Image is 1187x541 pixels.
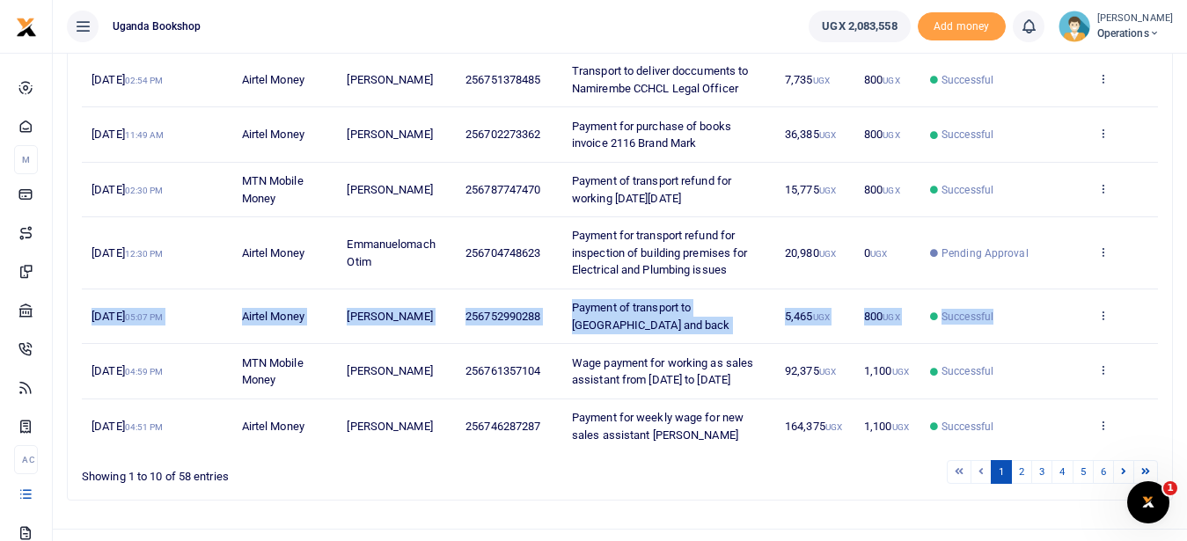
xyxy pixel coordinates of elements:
span: 800 [864,183,900,196]
span: 0 [864,246,887,260]
span: Successful [942,182,993,198]
span: Operations [1097,26,1173,41]
small: UGX [819,186,836,195]
span: [PERSON_NAME] [347,364,432,377]
span: MTN Mobile Money [242,174,304,205]
small: 02:30 PM [125,186,164,195]
a: UGX 2,083,558 [809,11,910,42]
span: 800 [864,310,900,323]
small: UGX [825,422,842,432]
a: Add money [918,18,1006,32]
small: 12:30 PM [125,249,164,259]
li: Wallet ballance [802,11,917,42]
span: Payment for transport refund for inspection of building premises for Electrical and Plumbing issues [572,229,748,276]
small: UGX [892,422,909,432]
span: 164,375 [785,420,842,433]
a: 2 [1011,460,1032,484]
a: 1 [991,460,1012,484]
span: Airtel Money [242,73,304,86]
small: UGX [883,186,899,195]
span: 800 [864,73,900,86]
span: 256761357104 [465,364,540,377]
a: logo-small logo-large logo-large [16,19,37,33]
span: [DATE] [92,420,163,433]
span: 1,100 [864,364,909,377]
span: MTN Mobile Money [242,356,304,387]
small: 04:51 PM [125,422,164,432]
span: Payment of transport refund for working [DATE][DATE] [572,174,731,205]
span: 7,735 [785,73,830,86]
small: UGX [813,76,830,85]
span: [PERSON_NAME] [347,128,432,141]
div: Showing 1 to 10 of 58 entries [82,458,524,486]
span: Pending Approval [942,245,1029,261]
span: 15,775 [785,183,836,196]
small: UGX [819,367,836,377]
small: UGX [883,130,899,140]
span: 5,465 [785,310,830,323]
span: [DATE] [92,128,164,141]
span: Payment for purchase of books invoice 2116 Brand Mark [572,120,731,150]
span: [DATE] [92,246,163,260]
small: UGX [819,130,836,140]
span: Successful [942,127,993,143]
span: Successful [942,72,993,88]
span: 256746287287 [465,420,540,433]
span: Payment for weekly wage for new sales assistant [PERSON_NAME] [572,411,744,442]
span: [PERSON_NAME] [347,420,432,433]
span: 1 [1163,481,1177,495]
li: M [14,145,38,174]
span: Successful [942,309,993,325]
iframe: Intercom live chat [1127,481,1169,523]
small: [PERSON_NAME] [1097,11,1173,26]
small: UGX [819,249,836,259]
span: Airtel Money [242,246,304,260]
span: 256787747470 [465,183,540,196]
small: UGX [883,312,899,322]
li: Ac [14,445,38,474]
span: Airtel Money [242,420,304,433]
small: 04:59 PM [125,367,164,377]
a: 3 [1031,460,1052,484]
a: 6 [1093,460,1114,484]
span: [DATE] [92,73,163,86]
span: Airtel Money [242,310,304,323]
small: 02:54 PM [125,76,164,85]
span: [DATE] [92,183,163,196]
span: 1,100 [864,420,909,433]
span: 36,385 [785,128,836,141]
span: [DATE] [92,364,163,377]
span: Payment of transport to [GEOGRAPHIC_DATA] and back [572,301,730,332]
span: [PERSON_NAME] [347,310,432,323]
span: Emmanuelomach Otim [347,238,435,268]
img: profile-user [1059,11,1090,42]
span: Uganda bookshop [106,18,209,34]
span: 20,980 [785,246,836,260]
span: [PERSON_NAME] [347,183,432,196]
small: UGX [870,249,887,259]
span: Wage payment for working as sales assistant from [DATE] to [DATE] [572,356,753,387]
span: 256702273362 [465,128,540,141]
small: UGX [892,367,909,377]
small: UGX [883,76,899,85]
a: 5 [1073,460,1094,484]
small: UGX [813,312,830,322]
span: 256752990288 [465,310,540,323]
span: 256704748623 [465,246,540,260]
span: Airtel Money [242,128,304,141]
span: [PERSON_NAME] [347,73,432,86]
span: UGX 2,083,558 [822,18,897,35]
span: Successful [942,419,993,435]
small: 11:49 AM [125,130,165,140]
a: 4 [1051,460,1073,484]
span: [DATE] [92,310,163,323]
a: profile-user [PERSON_NAME] Operations [1059,11,1173,42]
span: 256751378485 [465,73,540,86]
span: 92,375 [785,364,836,377]
span: Add money [918,12,1006,41]
small: 05:07 PM [125,312,164,322]
span: 800 [864,128,900,141]
li: Toup your wallet [918,12,1006,41]
span: Successful [942,363,993,379]
span: Transport to deliver doccuments to Namirembe CCHCL Legal Officer [572,64,748,95]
